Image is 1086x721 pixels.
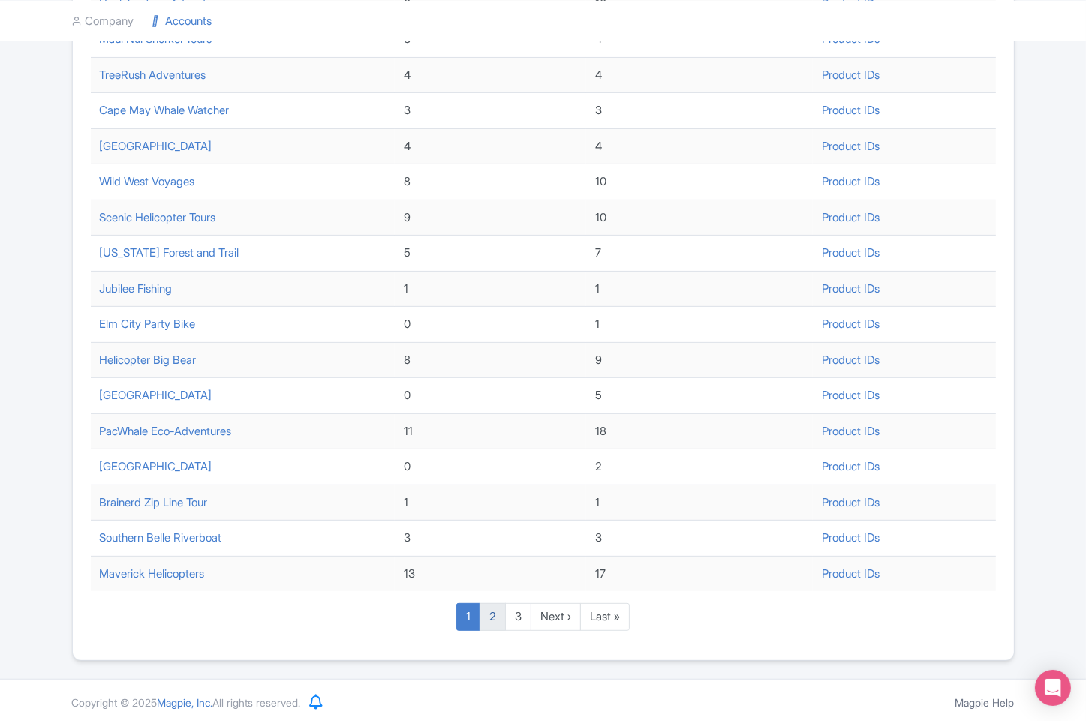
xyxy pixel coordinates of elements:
[586,164,813,200] td: 10
[395,485,586,521] td: 1
[480,603,506,631] a: 2
[586,307,813,343] td: 1
[822,424,880,438] a: Product IDs
[822,68,880,82] a: Product IDs
[158,696,213,709] span: Magpie, Inc.
[100,174,195,188] a: Wild West Voyages
[586,200,813,236] td: 10
[395,521,586,557] td: 3
[586,236,813,272] td: 7
[100,139,212,153] a: [GEOGRAPHIC_DATA]
[24,39,36,51] img: website_grey.svg
[100,566,205,581] a: Maverick Helicopters
[505,603,531,631] a: 3
[395,236,586,272] td: 5
[24,24,36,36] img: logo_orange.svg
[822,245,880,260] a: Product IDs
[1035,670,1071,706] div: Open Intercom Messenger
[100,388,212,402] a: [GEOGRAPHIC_DATA]
[822,388,880,402] a: Product IDs
[100,245,239,260] a: [US_STATE] Forest and Trail
[822,317,880,331] a: Product IDs
[100,210,216,224] a: Scenic Helicopter Tours
[822,495,880,509] a: Product IDs
[395,128,586,164] td: 4
[100,424,232,438] a: PacWhale Eco-Adventures
[822,530,880,545] a: Product IDs
[586,556,813,591] td: 17
[586,521,813,557] td: 3
[395,164,586,200] td: 8
[955,696,1015,709] a: Magpie Help
[395,413,586,449] td: 11
[456,603,480,631] a: 1
[586,271,813,307] td: 1
[822,210,880,224] a: Product IDs
[100,459,212,473] a: [GEOGRAPHIC_DATA]
[100,317,196,331] a: Elm City Party Bike
[395,307,586,343] td: 0
[41,87,53,99] img: tab_domain_overview_orange.svg
[822,281,880,296] a: Product IDs
[586,413,813,449] td: 18
[100,281,173,296] a: Jubilee Fishing
[149,87,161,99] img: tab_keywords_by_traffic_grey.svg
[822,566,880,581] a: Product IDs
[63,695,310,710] div: Copyright © 2025 All rights reserved.
[395,449,586,485] td: 0
[822,139,880,153] a: Product IDs
[822,103,880,117] a: Product IDs
[100,530,222,545] a: Southern Belle Riverboat
[57,89,134,98] div: Domain Overview
[395,378,586,414] td: 0
[395,342,586,378] td: 8
[166,89,253,98] div: Keywords by Traffic
[395,93,586,129] td: 3
[822,353,880,367] a: Product IDs
[395,200,586,236] td: 9
[100,495,208,509] a: Brainerd Zip Line Tour
[395,556,586,591] td: 13
[580,603,630,631] a: Last »
[586,57,813,93] td: 4
[586,485,813,521] td: 1
[100,68,206,82] a: TreeRush Adventures
[586,342,813,378] td: 9
[395,271,586,307] td: 1
[531,603,581,631] a: Next ›
[586,449,813,485] td: 2
[822,459,880,473] a: Product IDs
[586,93,813,129] td: 3
[586,128,813,164] td: 4
[395,57,586,93] td: 4
[100,103,230,117] a: Cape May Whale Watcher
[42,24,74,36] div: v 4.0.25
[39,39,165,51] div: Domain: [DOMAIN_NAME]
[100,353,197,367] a: Helicopter Big Bear
[822,174,880,188] a: Product IDs
[586,378,813,414] td: 5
